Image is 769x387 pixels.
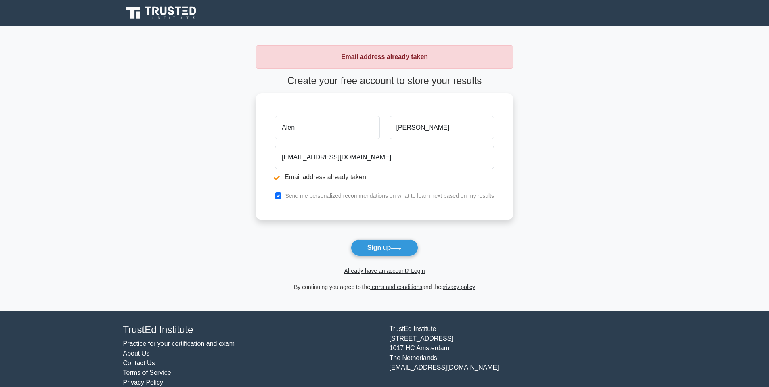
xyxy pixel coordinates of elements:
[123,324,380,336] h4: TrustEd Institute
[370,284,422,290] a: terms and conditions
[344,268,425,274] a: Already have an account? Login
[123,379,163,386] a: Privacy Policy
[123,369,171,376] a: Terms of Service
[256,75,513,87] h4: Create your free account to store your results
[441,284,475,290] a: privacy policy
[351,239,419,256] button: Sign up
[275,172,494,182] li: Email address already taken
[390,116,494,139] input: Last name
[123,350,150,357] a: About Us
[341,53,428,60] strong: Email address already taken
[275,146,494,169] input: Email
[123,340,235,347] a: Practice for your certification and exam
[285,192,494,199] label: Send me personalized recommendations on what to learn next based on my results
[251,282,518,292] div: By continuing you agree to the and the
[123,360,155,366] a: Contact Us
[275,116,379,139] input: First name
